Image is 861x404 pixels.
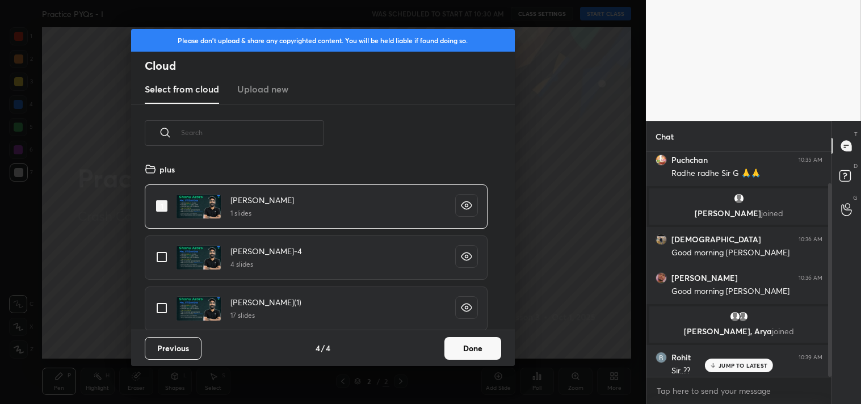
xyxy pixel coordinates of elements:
[145,82,219,96] h3: Select from cloud
[316,342,320,354] h4: 4
[671,234,761,245] h6: [DEMOGRAPHIC_DATA]
[321,342,325,354] h4: /
[145,58,515,73] h2: Cloud
[230,310,301,321] h5: 17 slides
[131,29,515,52] div: Please don't upload & share any copyrighted content. You will be held liable if found doing so.
[854,162,858,170] p: D
[671,286,822,297] div: Good morning [PERSON_NAME]
[230,194,294,206] h4: [PERSON_NAME]
[646,152,831,377] div: grid
[799,275,822,281] div: 10:36 AM
[145,337,201,360] button: Previous
[656,327,822,336] p: [PERSON_NAME], Arya
[799,236,822,243] div: 10:36 AM
[646,121,683,152] p: Chat
[230,208,294,218] h5: 1 slides
[656,234,667,245] img: e559964fcd9c43a18ba1d3c526968cec.jpg
[761,208,783,218] span: joined
[671,247,822,259] div: Good morning [PERSON_NAME]
[326,342,330,354] h4: 4
[230,245,302,257] h4: [PERSON_NAME]-4
[853,193,858,202] p: G
[733,193,745,204] img: default.png
[737,311,749,322] img: default.png
[799,354,822,361] div: 10:39 AM
[181,108,324,157] input: Search
[799,157,822,163] div: 10:35 AM
[176,245,221,270] img: 1705722408W0FME8.pdf
[131,159,501,330] div: grid
[729,311,741,322] img: default.png
[656,272,667,284] img: 16b1275acdf749ea8f0843c87d401fc4.jpg
[671,168,822,179] div: Radhe radhe Sir G 🙏🙏
[176,194,221,219] img: 170400434874669M.pdf
[671,365,822,377] div: Sir..??
[772,326,794,336] span: joined
[671,352,691,363] h6: Rohit
[719,362,767,369] p: JUMP TO LATEST
[854,130,858,138] p: T
[159,163,175,175] h4: plus
[656,209,822,218] p: [PERSON_NAME]
[671,273,738,283] h6: [PERSON_NAME]
[176,296,221,321] img: 170625990725YAY1.pdf
[444,337,501,360] button: Done
[230,259,302,270] h5: 4 slides
[656,154,667,166] img: ec1303ed17294148afb18309e70f4b39.jpg
[656,352,667,363] img: 4ecf37ae3b8b4fa89074555df213ebe7.58088636_3
[230,296,301,308] h4: [PERSON_NAME](1)
[671,155,708,165] h6: Puchchan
